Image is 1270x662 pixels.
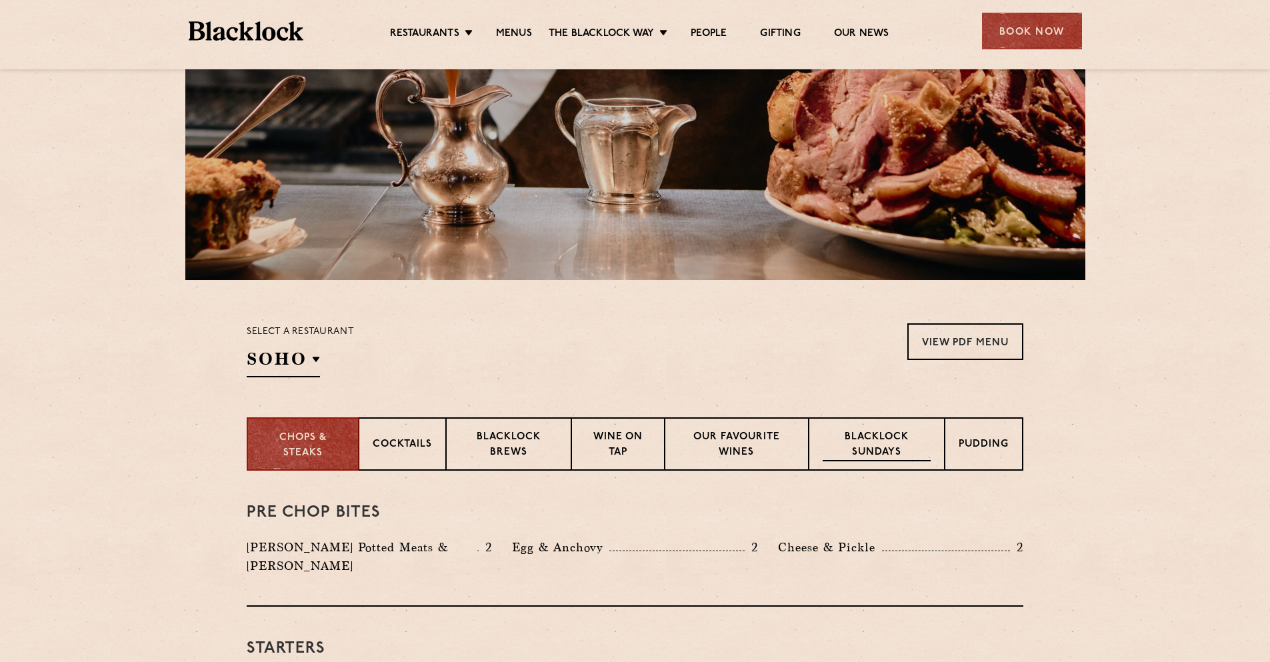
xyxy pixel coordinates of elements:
[679,430,794,461] p: Our favourite wines
[261,431,345,461] p: Chops & Steaks
[745,539,758,556] p: 2
[1010,539,1023,556] p: 2
[460,430,557,461] p: Blacklock Brews
[585,430,651,461] p: Wine on Tap
[549,27,654,42] a: The Blacklock Way
[834,27,889,42] a: Our News
[247,504,1023,521] h3: Pre Chop Bites
[247,640,1023,657] h3: Starters
[390,27,459,42] a: Restaurants
[907,323,1023,360] a: View PDF Menu
[512,538,609,557] p: Egg & Anchovy
[189,21,304,41] img: BL_Textured_Logo-footer-cropped.svg
[496,27,532,42] a: Menus
[247,323,354,341] p: Select a restaurant
[760,27,800,42] a: Gifting
[823,430,931,461] p: Blacklock Sundays
[691,27,727,42] a: People
[982,13,1082,49] div: Book Now
[247,538,477,575] p: [PERSON_NAME] Potted Meats & [PERSON_NAME]
[247,347,320,377] h2: SOHO
[479,539,492,556] p: 2
[373,437,432,454] p: Cocktails
[959,437,1009,454] p: Pudding
[778,538,882,557] p: Cheese & Pickle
